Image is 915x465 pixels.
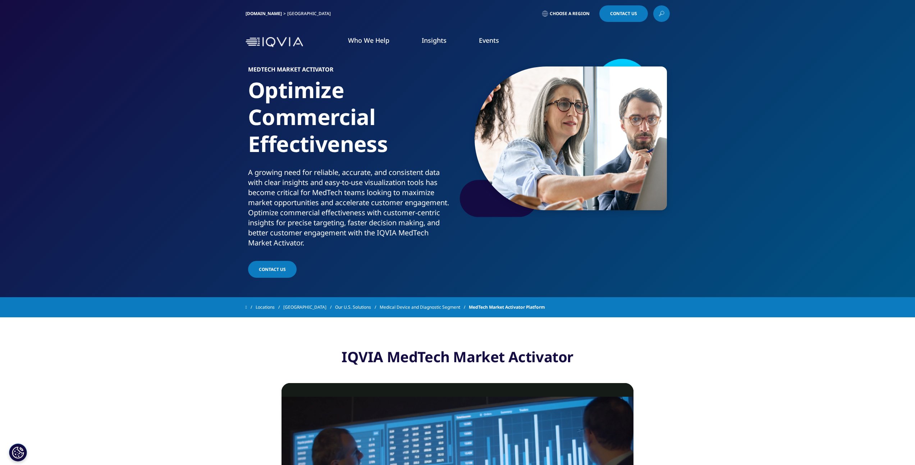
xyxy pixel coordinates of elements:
img: IQVIA Healthcare Information Technology and Pharma Clinical Research Company [246,37,303,47]
span: CONTACT US [259,266,286,272]
a: Medical Device and Diagnostic Segment [380,301,469,314]
h1: Optimize Commercial Effectiveness [248,77,455,167]
span: Choose a Region [550,11,590,17]
a: CONTACT US [248,261,297,278]
a: Contact Us [599,5,648,22]
span: Contact Us [610,11,637,16]
div: [GEOGRAPHIC_DATA] [287,11,334,17]
a: Events [479,36,499,45]
div: A growing need for reliable, accurate, and consistent data with clear insights and easy-to-use vi... [248,167,455,248]
div: IQVIA MedTech Market Activator [282,348,633,366]
a: Locations [256,301,283,314]
span: MedTech Market Activator Platform [469,301,545,314]
button: Cookie-instellingen [9,443,27,461]
img: 2445-mentor-analyzing-growth-business-plan-with-executive-managers-using-lap.png [475,66,667,210]
a: [GEOGRAPHIC_DATA] [283,301,335,314]
a: [DOMAIN_NAME] [246,10,282,17]
a: Insights [422,36,447,45]
nav: Primary [306,25,670,59]
a: Our U.S. Solutions [335,301,380,314]
h6: MEDTECH MARKET ACTIVATOR [248,66,455,77]
a: Who We Help [348,36,389,45]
